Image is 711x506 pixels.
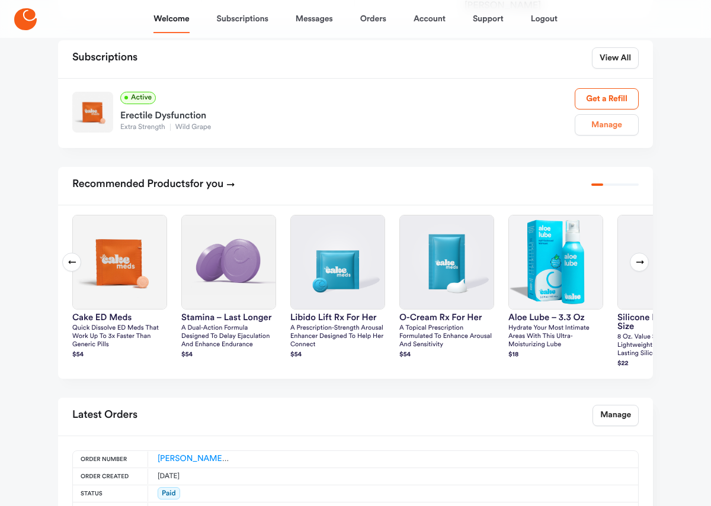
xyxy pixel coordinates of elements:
[290,313,385,322] h3: Libido Lift Rx For Her
[473,5,504,33] a: Support
[72,92,113,133] img: Extra Strength
[291,215,385,309] img: Libido Lift Rx For Her
[72,352,84,358] strong: $ 54
[158,470,192,482] div: [DATE]
[181,324,276,349] p: A dual-action formula designed to delay ejaculation and enhance endurance
[399,313,494,322] h3: O-Cream Rx for Her
[72,174,235,195] h2: Recommended Products
[158,455,275,463] a: [PERSON_NAME]-ES-00157447
[181,313,276,322] h3: Stamina – Last Longer
[531,5,558,33] a: Logout
[72,313,167,322] h3: Cake ED Meds
[120,124,170,131] span: Extra Strength
[400,215,494,309] img: O-Cream Rx for Her
[72,215,167,360] a: Cake ED MedsCake ED MedsQuick dissolve ED Meds that work up to 3x faster than generic pills$54
[575,114,639,136] a: Manage
[120,92,156,104] span: Active
[182,215,276,309] img: Stamina – Last Longer
[217,5,268,33] a: Subscriptions
[508,352,518,358] strong: $ 18
[592,47,639,69] a: View All
[72,405,137,426] h2: Latest Orders
[181,215,276,360] a: Stamina – Last LongerStamina – Last LongerA dual-action formula designed to delay ejaculation and...
[158,487,180,499] span: Paid
[72,324,167,349] p: Quick dissolve ED Meds that work up to 3x faster than generic pills
[508,324,603,349] p: Hydrate your most intimate areas with this ultra-moisturizing lube
[592,405,639,426] a: Manage
[170,124,216,131] span: Wild Grape
[575,88,639,109] a: Get a Refill
[153,5,189,33] a: Welcome
[120,104,575,133] a: Erectile DysfunctionExtra StrengthWild Grape
[399,215,494,360] a: O-Cream Rx for HerO-Cream Rx for HerA topical prescription formulated to enhance arousal and sens...
[190,179,224,189] span: for you
[120,104,575,123] div: Erectile Dysfunction
[290,352,302,358] strong: $ 54
[399,352,411,358] strong: $ 54
[290,324,385,349] p: A prescription-strength arousal enhancer designed to help her connect
[181,352,193,358] strong: $ 54
[290,215,385,360] a: Libido Lift Rx For HerLibido Lift Rx For HerA prescription-strength arousal enhancer designed to ...
[360,5,386,33] a: Orders
[399,324,494,349] p: A topical prescription formulated to enhance arousal and sensitivity
[617,360,629,367] strong: $ 22
[72,47,137,69] h2: Subscriptions
[414,5,446,33] a: Account
[73,215,166,309] img: Cake ED Meds
[509,215,603,309] img: Aloe Lube – 3.3 oz
[508,215,603,360] a: Aloe Lube – 3.3 ozAloe Lube – 3.3 ozHydrate your most intimate areas with this ultra-moisturizing...
[296,5,333,33] a: Messages
[508,313,603,322] h3: Aloe Lube – 3.3 oz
